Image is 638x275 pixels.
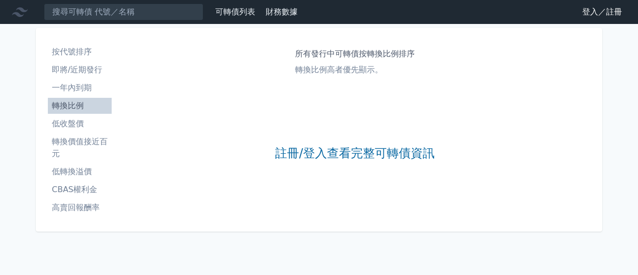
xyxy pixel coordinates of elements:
li: 一年內到期 [48,82,112,94]
li: 低轉換溢價 [48,166,112,178]
a: CBAS權利金 [48,182,112,198]
p: 轉換比例高者優先顯示。 [295,64,415,76]
a: 按代號排序 [48,44,112,60]
a: 財務數據 [266,7,298,16]
a: 即將/近期發行 [48,62,112,78]
a: 高賣回報酬率 [48,200,112,216]
a: 轉換比例 [48,98,112,114]
a: 可轉債列表 [215,7,255,16]
li: 低收盤價 [48,118,112,130]
li: 轉換價值接近百元 [48,136,112,160]
li: CBAS權利金 [48,184,112,196]
a: 登入／註冊 [574,4,630,20]
li: 轉換比例 [48,100,112,112]
a: 註冊/登入查看完整可轉債資訊 [275,146,435,162]
li: 高賣回報酬率 [48,202,112,214]
a: 低收盤價 [48,116,112,132]
h1: 所有發行中可轉債按轉換比例排序 [295,48,415,60]
input: 搜尋可轉債 代號／名稱 [44,3,203,20]
li: 即將/近期發行 [48,64,112,76]
li: 按代號排序 [48,46,112,58]
a: 轉換價值接近百元 [48,134,112,162]
a: 低轉換溢價 [48,164,112,180]
a: 一年內到期 [48,80,112,96]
